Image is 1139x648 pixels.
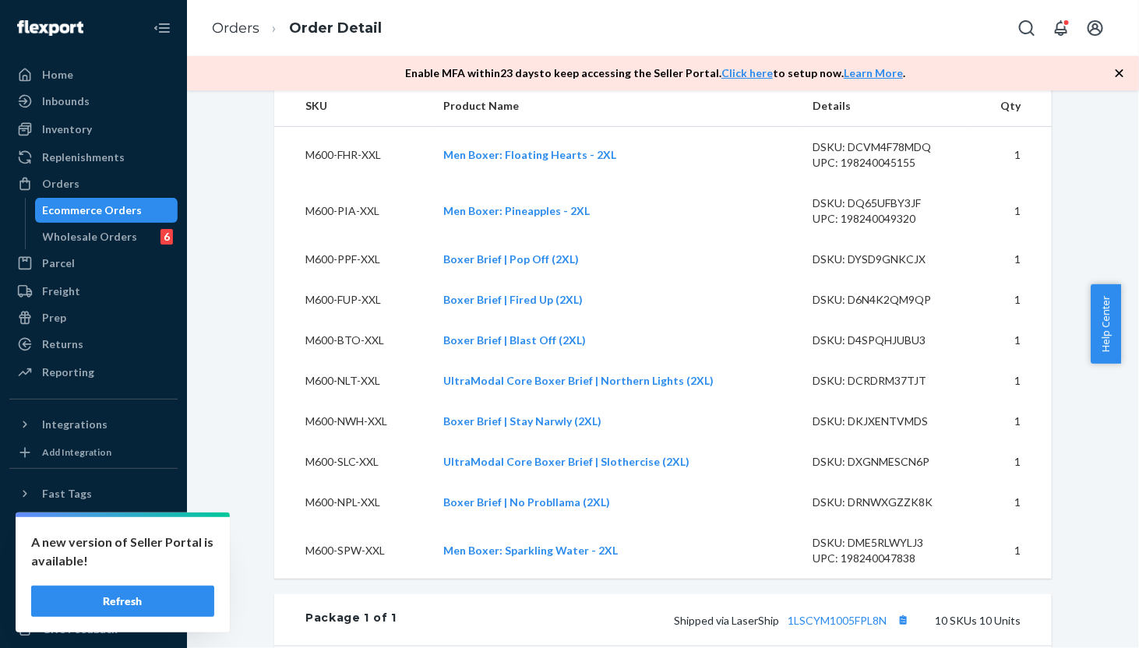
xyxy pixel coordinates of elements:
[274,183,431,239] td: M600-PIA-XXL
[9,89,178,114] a: Inbounds
[9,412,178,437] button: Integrations
[42,364,94,380] div: Reporting
[813,292,960,308] div: DSKU: D6N4K2QM9QP
[42,445,111,459] div: Add Integration
[844,66,903,79] a: Learn More
[813,535,960,551] div: DSKU: DME5RLWYLJ3
[972,523,1052,579] td: 1
[972,361,1052,401] td: 1
[813,495,960,510] div: DSKU: DRNWXGZZK8K
[9,512,178,531] a: Add Fast Tag
[289,19,382,37] a: Order Detail
[31,586,214,617] button: Refresh
[42,486,92,502] div: Fast Tags
[9,537,178,562] a: Settings
[443,148,616,161] a: Men Boxer: Floating Hearts - 2XL
[9,251,178,276] a: Parcel
[813,414,960,429] div: DSKU: DKJXENTVMDS
[1091,284,1121,364] button: Help Center
[972,280,1052,320] td: 1
[813,333,960,348] div: DSKU: D4SPQHJUBU3
[443,252,579,266] a: Boxer Brief | Pop Off (2XL)
[160,229,173,245] div: 6
[972,239,1052,280] td: 1
[1046,12,1077,44] button: Open notifications
[721,66,773,79] a: Click here
[9,279,178,304] a: Freight
[42,255,75,271] div: Parcel
[9,564,178,589] a: Talk to Support
[9,617,178,642] button: Give Feedback
[443,333,586,347] a: Boxer Brief | Blast Off (2XL)
[9,332,178,357] a: Returns
[42,121,92,137] div: Inventory
[813,252,960,267] div: DSKU: DYSD9GNKCJX
[674,614,913,627] span: Shipped via LaserShip
[274,482,431,523] td: M600-NPL-XXL
[274,86,431,127] th: SKU
[274,361,431,401] td: M600-NLT-XXL
[305,610,397,630] div: Package 1 of 1
[274,126,431,183] td: M600-FHR-XXL
[35,224,178,249] a: Wholesale Orders6
[9,62,178,87] a: Home
[9,443,178,462] a: Add Integration
[972,320,1052,361] td: 1
[274,401,431,442] td: M600-NWH-XXL
[813,139,960,155] div: DSKU: DCVM4F78MDQ
[813,454,960,470] div: DSKU: DXGNMESCN6P
[1080,12,1111,44] button: Open account menu
[431,86,800,127] th: Product Name
[42,310,66,326] div: Prep
[397,610,1021,630] div: 10 SKUs 10 Units
[813,551,960,566] div: UPC: 198240047838
[801,86,972,127] th: Details
[443,293,583,306] a: Boxer Brief | Fired Up (2XL)
[443,414,601,428] a: Boxer Brief | Stay Narwly (2XL)
[42,417,108,432] div: Integrations
[212,19,259,37] a: Orders
[9,481,178,506] button: Fast Tags
[42,176,79,192] div: Orders
[43,202,143,218] div: Ecommerce Orders
[42,283,80,299] div: Freight
[405,65,905,81] p: Enable MFA within 23 days to keep accessing the Seller Portal. to setup now. .
[443,374,714,387] a: UltraModal Core Boxer Brief | Northern Lights (2XL)
[813,373,960,389] div: DSKU: DCRDRM37TJT
[813,155,960,171] div: UPC: 198240045155
[9,590,178,615] a: Help Center
[813,195,960,211] div: DSKU: DQ65UFBY3JF
[972,401,1052,442] td: 1
[274,239,431,280] td: M600-PPF-XXL
[972,442,1052,482] td: 1
[443,455,689,468] a: UltraModal Core Boxer Brief | Slothercise (2XL)
[972,482,1052,523] td: 1
[893,610,913,630] button: Copy tracking number
[43,229,138,245] div: Wholesale Orders
[972,183,1052,239] td: 1
[443,495,610,509] a: Boxer Brief | No Probllama (2XL)
[274,442,431,482] td: M600-SLC-XXL
[9,117,178,142] a: Inventory
[788,614,887,627] a: 1LSCYM1005FPL8N
[9,171,178,196] a: Orders
[443,204,590,217] a: Men Boxer: Pineapples - 2XL
[274,320,431,361] td: M600-BTO-XXL
[9,360,178,385] a: Reporting
[42,336,83,352] div: Returns
[1011,12,1042,44] button: Open Search Box
[31,533,214,570] p: A new version of Seller Portal is available!
[199,5,394,51] ol: breadcrumbs
[17,20,83,36] img: Flexport logo
[972,86,1052,127] th: Qty
[42,67,73,83] div: Home
[443,544,618,557] a: Men Boxer: Sparkling Water - 2XL
[146,12,178,44] button: Close Navigation
[42,93,90,109] div: Inbounds
[35,198,178,223] a: Ecommerce Orders
[9,145,178,170] a: Replenishments
[813,211,960,227] div: UPC: 198240049320
[274,523,431,579] td: M600-SPW-XXL
[42,150,125,165] div: Replenishments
